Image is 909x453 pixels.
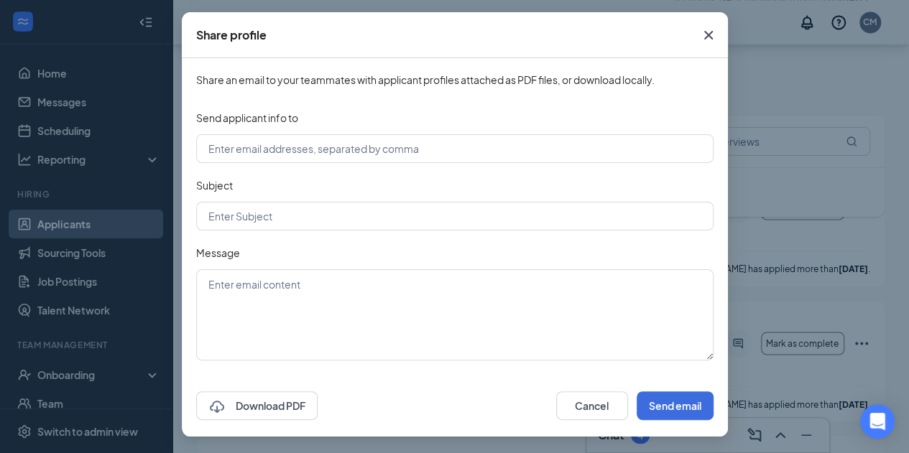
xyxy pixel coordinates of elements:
[637,391,714,420] button: Send email
[556,391,628,420] button: Cancel
[196,134,714,163] input: Enter email addresses, separated by comma
[196,179,233,192] span: Subject
[689,12,728,58] button: Close
[700,27,717,44] svg: Cross
[196,111,298,124] span: Send applicant info to
[860,404,895,439] div: Open Intercom Messenger
[196,73,714,87] span: Share an email to your teammates with applicant profiles attached as PDF files, or download locally.
[196,246,240,259] span: Message
[196,27,267,43] div: Share profile
[208,398,226,416] svg: CloudDownload
[196,391,318,420] button: CloudDownloadDownload PDF
[196,202,714,230] input: Enter Subject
